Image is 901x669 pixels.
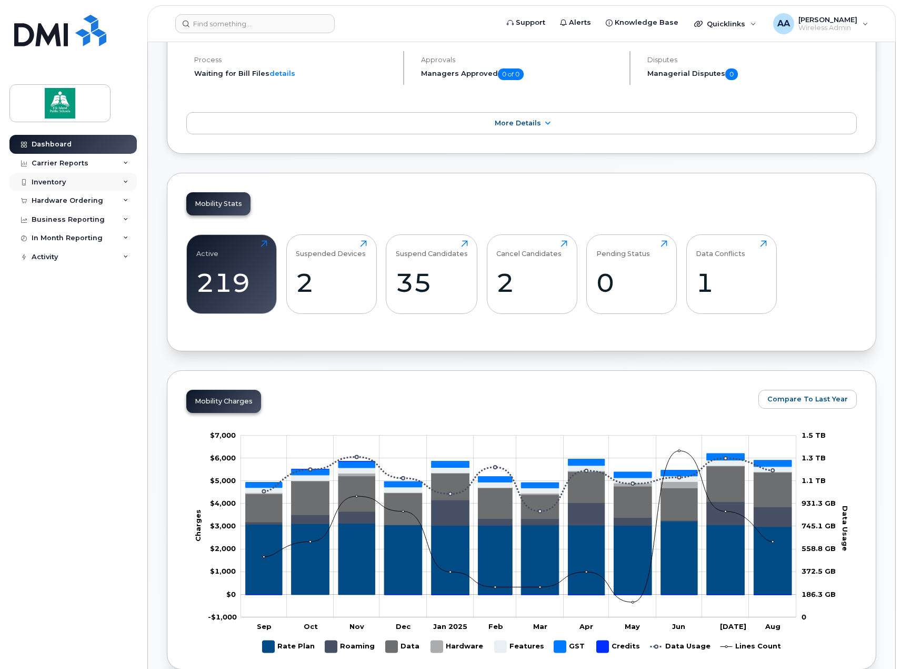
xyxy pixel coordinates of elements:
[765,622,780,631] tspan: Aug
[210,544,236,553] tspan: $2,000
[396,240,468,258] div: Suspend Candidates
[421,56,621,64] h4: Approvals
[488,622,503,631] tspan: Feb
[325,636,375,657] g: Roaming
[802,544,836,553] tspan: 558.8 GB
[495,636,544,657] g: Features
[499,12,553,33] a: Support
[431,636,484,657] g: Hardware
[596,240,650,258] div: Pending Status
[210,476,236,485] g: $0
[802,499,836,507] tspan: 931.3 GB
[396,267,468,298] div: 35
[516,17,545,28] span: Support
[263,636,781,657] g: Legend
[647,56,857,64] h4: Disputes
[210,567,236,575] g: $0
[696,267,767,298] div: 1
[210,567,236,575] tspan: $1,000
[707,19,745,28] span: Quicklinks
[386,636,421,657] g: Data
[433,622,467,631] tspan: Jan 2025
[598,12,686,33] a: Knowledge Base
[349,622,364,631] tspan: Nov
[498,68,524,80] span: 0 of 0
[596,240,667,308] a: Pending Status0
[269,69,295,77] a: details
[625,622,640,631] tspan: May
[615,17,678,28] span: Knowledge Base
[296,267,367,298] div: 2
[798,24,857,32] span: Wireless Admin
[208,613,237,621] g: $0
[725,68,738,80] span: 0
[210,431,236,439] g: $0
[421,68,621,80] h5: Managers Approved
[496,240,567,308] a: Cancel Candidates2
[196,240,218,258] div: Active
[802,567,836,575] tspan: 372.5 GB
[553,12,598,33] a: Alerts
[802,454,826,462] tspan: 1.3 TB
[196,267,267,298] div: 219
[720,622,746,631] tspan: [DATE]
[226,590,236,598] tspan: $0
[767,394,848,404] span: Compare To Last Year
[210,431,236,439] tspan: $7,000
[569,17,591,28] span: Alerts
[210,454,236,462] g: $0
[246,522,792,595] g: Rate Plan
[720,636,781,657] g: Lines Count
[696,240,745,258] div: Data Conflicts
[597,636,640,657] g: Credits
[802,522,836,530] tspan: 745.1 GB
[777,17,790,30] span: AA
[210,499,236,507] g: $0
[802,476,826,485] tspan: 1.1 TB
[696,240,767,308] a: Data Conflicts1
[263,636,315,657] g: Rate Plan
[194,68,394,78] li: Waiting for Bill Files
[766,13,876,34] div: Alyssa Alvarado
[296,240,367,308] a: Suspended Devices2
[554,636,586,657] g: GST
[802,613,806,621] tspan: 0
[495,119,541,127] span: More Details
[396,622,411,631] tspan: Dec
[210,476,236,485] tspan: $5,000
[208,613,237,621] tspan: -$1,000
[758,390,857,409] button: Compare To Last Year
[194,509,202,542] tspan: Charges
[802,590,836,598] tspan: 186.3 GB
[596,267,667,298] div: 0
[802,431,826,439] tspan: 1.5 TB
[396,240,468,308] a: Suspend Candidates35
[210,499,236,507] tspan: $4,000
[257,622,272,631] tspan: Sep
[496,240,562,258] div: Cancel Candidates
[196,240,267,308] a: Active219
[296,240,366,258] div: Suspended Devices
[194,56,394,64] h4: Process
[687,13,764,34] div: Quicklinks
[246,466,792,525] g: Data
[210,544,236,553] g: $0
[210,454,236,462] tspan: $6,000
[210,522,236,530] g: $0
[798,15,857,24] span: [PERSON_NAME]
[672,622,685,631] tspan: Jun
[304,622,318,631] tspan: Oct
[246,461,792,595] g: Credits
[246,500,792,527] g: Roaming
[841,505,849,550] tspan: Data Usage
[647,68,857,80] h5: Managerial Disputes
[210,522,236,530] tspan: $3,000
[579,622,593,631] tspan: Apr
[175,14,335,33] input: Find something...
[650,636,710,657] g: Data Usage
[533,622,547,631] tspan: Mar
[496,267,567,298] div: 2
